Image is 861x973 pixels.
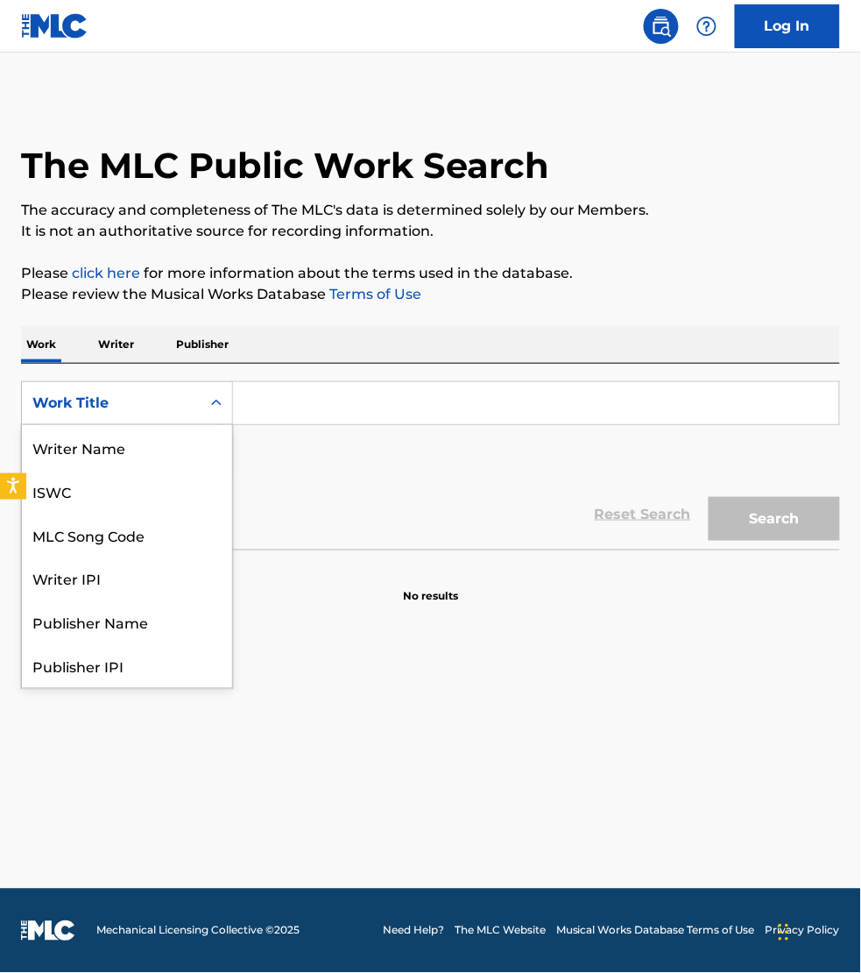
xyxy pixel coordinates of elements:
[21,144,549,188] h1: The MLC Public Work Search
[644,9,679,44] a: Public Search
[735,4,840,48] a: Log In
[22,600,232,644] div: Publisher Name
[22,469,232,513] div: ISWC
[651,16,672,37] img: search
[22,425,232,469] div: Writer Name
[403,568,458,605] p: No results
[21,381,840,550] form: Search Form
[96,923,300,939] span: Mechanical Licensing Collective © 2025
[21,284,840,305] p: Please review the Musical Works Database
[21,200,840,221] p: The accuracy and completeness of The MLC's data is determined solely by our Members.
[21,263,840,284] p: Please for more information about the terms used in the database.
[556,923,755,939] a: Musical Works Database Terms of Use
[21,221,840,242] p: It is not an authoritative source for recording information.
[22,644,232,688] div: Publisher IPI
[689,9,724,44] div: Help
[22,557,232,600] div: Writer IPI
[383,923,444,939] a: Need Help?
[21,13,88,39] img: MLC Logo
[93,326,139,363] p: Writer
[779,906,789,959] div: Drag
[696,16,717,37] img: help
[32,393,190,414] div: Work Title
[326,286,421,302] a: Terms of Use
[21,326,61,363] p: Work
[773,889,861,973] iframe: Chat Widget
[22,513,232,557] div: MLC Song Code
[766,923,840,939] a: Privacy Policy
[171,326,234,363] p: Publisher
[455,923,546,939] a: The MLC Website
[21,920,75,941] img: logo
[72,265,140,281] a: click here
